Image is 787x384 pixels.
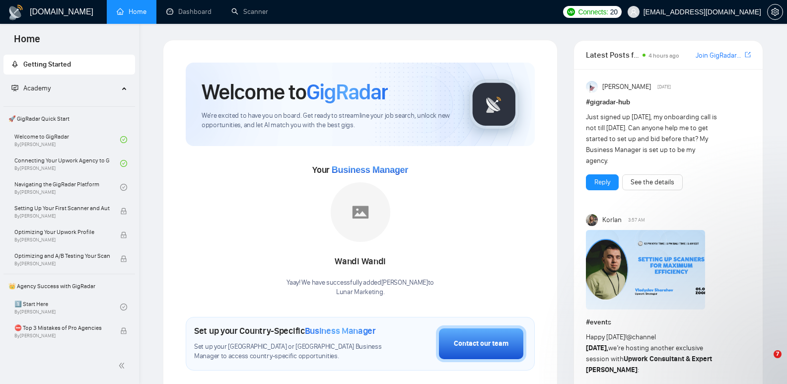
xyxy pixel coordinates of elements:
p: Lunar Marketing . [286,288,434,297]
span: lock [120,208,127,215]
span: 7 [774,350,782,358]
a: dashboardDashboard [166,7,212,16]
span: check-circle [120,160,127,167]
img: logo [8,4,24,20]
span: setting [768,8,783,16]
span: Your [312,164,408,175]
span: [DATE] [657,82,671,91]
div: Just signed up [DATE], my onboarding call is not till [DATE]. Can anyone help me to get started t... [586,112,717,166]
a: See the details [631,177,674,188]
iframe: Intercom live chat [753,350,777,374]
h1: # events [586,317,751,328]
button: Reply [586,174,619,190]
a: 1️⃣ Start HereBy[PERSON_NAME] [14,296,120,318]
h1: Welcome to [202,78,388,105]
span: ⛔ Top 3 Mistakes of Pro Agencies [14,323,110,333]
span: 👑 Agency Success with GigRadar [4,276,134,296]
h1: # gigradar-hub [586,97,751,108]
a: homeHome [117,7,146,16]
span: 4 hours ago [648,52,679,59]
span: lock [120,327,127,334]
span: 🌚 Rookie Traps for New Agencies [14,347,110,357]
span: user [630,8,637,15]
h1: Set up your Country-Specific [194,325,376,336]
button: Contact our team [436,325,526,362]
span: GigRadar [306,78,388,105]
span: Business Manager [332,165,408,175]
span: lock [120,231,127,238]
span: Connects: [578,6,608,17]
img: Anisuzzaman Khan [586,81,598,93]
span: 🚀 GigRadar Quick Start [4,109,134,129]
img: upwork-logo.png [567,8,575,16]
span: Optimizing and A/B Testing Your Scanner for Better Results [14,251,110,261]
span: By [PERSON_NAME] [14,237,110,243]
span: [PERSON_NAME] [602,81,651,92]
img: placeholder.png [331,182,390,242]
span: check-circle [120,136,127,143]
li: Getting Started [3,55,135,75]
span: We're excited to have you on board. Get ready to streamline your job search, unlock new opportuni... [202,111,453,130]
span: lock [120,255,127,262]
button: setting [767,4,783,20]
button: See the details [622,174,683,190]
a: Connecting Your Upwork Agency to GigRadarBy[PERSON_NAME] [14,153,120,174]
span: Set up your [GEOGRAPHIC_DATA] or [GEOGRAPHIC_DATA] Business Manager to access country-specific op... [194,342,386,361]
span: Setting Up Your First Scanner and Auto-Bidder [14,203,110,213]
span: Korlan [602,215,622,226]
span: Academy [23,84,51,92]
span: 3:57 AM [628,216,645,225]
a: Welcome to GigRadarBy[PERSON_NAME] [14,129,120,151]
span: Business Manager [305,325,376,336]
a: Navigating the GigRadar PlatformBy[PERSON_NAME] [14,176,120,198]
span: check-circle [120,304,127,310]
img: Korlan [586,214,598,226]
img: gigradar-logo.png [469,79,519,129]
span: rocket [11,61,18,68]
strong: [DATE], [586,344,608,352]
span: export [745,51,751,59]
div: Contact our team [454,338,508,349]
a: export [745,50,751,60]
span: Academy [11,84,51,92]
span: double-left [118,361,128,371]
span: check-circle [120,184,127,191]
span: By [PERSON_NAME] [14,333,110,339]
a: Reply [594,177,610,188]
span: Getting Started [23,60,71,69]
img: F09DP4X9C49-Event%20with%20Vlad%20Sharahov.png [586,230,705,309]
a: setting [767,8,783,16]
div: Wandi Wandi [286,253,434,270]
span: Latest Posts from the GigRadar Community [586,49,640,61]
a: Join GigRadar Slack Community [696,50,743,61]
span: By [PERSON_NAME] [14,213,110,219]
span: Home [6,32,48,53]
a: searchScanner [231,7,268,16]
span: fund-projection-screen [11,84,18,91]
span: By [PERSON_NAME] [14,261,110,267]
span: Optimizing Your Upwork Profile [14,227,110,237]
div: Yaay! We have successfully added [PERSON_NAME] to [286,278,434,297]
span: 20 [610,6,618,17]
